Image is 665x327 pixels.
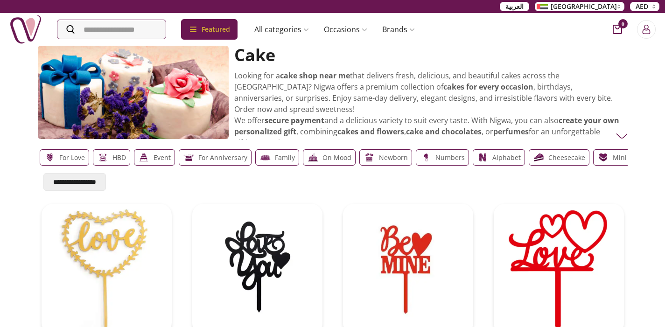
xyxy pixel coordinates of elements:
button: [GEOGRAPHIC_DATA] [535,2,624,11]
img: gifts-uae-Event [138,152,150,163]
p: Family [275,152,295,163]
button: AED [630,2,659,11]
strong: secure payment [265,115,324,125]
img: Nigwa-uae-gifts [9,13,42,46]
button: cart-button [613,25,622,34]
span: 0 [618,19,628,28]
p: On mood [322,152,351,163]
p: Looking for a that delivers fresh, delicious, and beautiful cakes across the [GEOGRAPHIC_DATA]? N... [234,70,622,148]
h2: Cake [234,46,622,64]
span: العربية [505,2,524,11]
img: gifts-uae-For love [44,152,56,163]
strong: cakes for every occasion [443,82,533,92]
img: gifts-uae-On mood [307,152,319,163]
img: gifts-uae-Alphabet [477,152,489,163]
div: Featured [181,19,238,40]
img: gifts-uae-Numbers [420,152,432,163]
a: Brands [375,20,422,39]
img: gifts-uae-mini cake [597,152,609,163]
p: Numbers [435,152,465,163]
img: gifts-uae-HBD [97,152,109,163]
strong: cake shop near me [280,70,350,81]
strong: perfumes [493,126,529,137]
p: Alphabet [492,152,521,163]
strong: cake and chocolates [406,126,482,137]
p: For Anniversary [198,152,247,163]
img: Cake [616,130,628,142]
p: mini cake [613,152,644,163]
button: Login [637,20,656,39]
p: Cheesecake [548,152,585,163]
a: Occasions [316,20,375,39]
img: gifts-uae-cake [38,46,229,139]
img: gifts-uae-Cheesecake [533,152,545,163]
p: Newborn [379,152,408,163]
img: gifts-uae-Family [259,152,271,163]
input: Search [57,20,166,39]
p: HBD [112,152,126,163]
strong: cakes and flowers [337,126,404,137]
p: For love [59,152,85,163]
span: AED [636,2,648,11]
img: gifts-uae-Newborn [364,152,375,163]
p: Event [154,152,171,163]
img: Arabic_dztd3n.png [537,4,548,9]
span: [GEOGRAPHIC_DATA] [551,2,617,11]
a: All categories [247,20,316,39]
img: gifts-uae-For Anniversary [183,152,195,163]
